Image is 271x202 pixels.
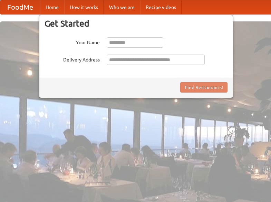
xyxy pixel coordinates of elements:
[45,37,100,46] label: Your Name
[140,0,182,14] a: Recipe videos
[64,0,104,14] a: How it works
[40,0,64,14] a: Home
[45,18,228,29] h3: Get Started
[180,82,228,93] button: Find Restaurants!
[45,55,100,63] label: Delivery Address
[104,0,140,14] a: Who we are
[0,0,40,14] a: FoodMe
